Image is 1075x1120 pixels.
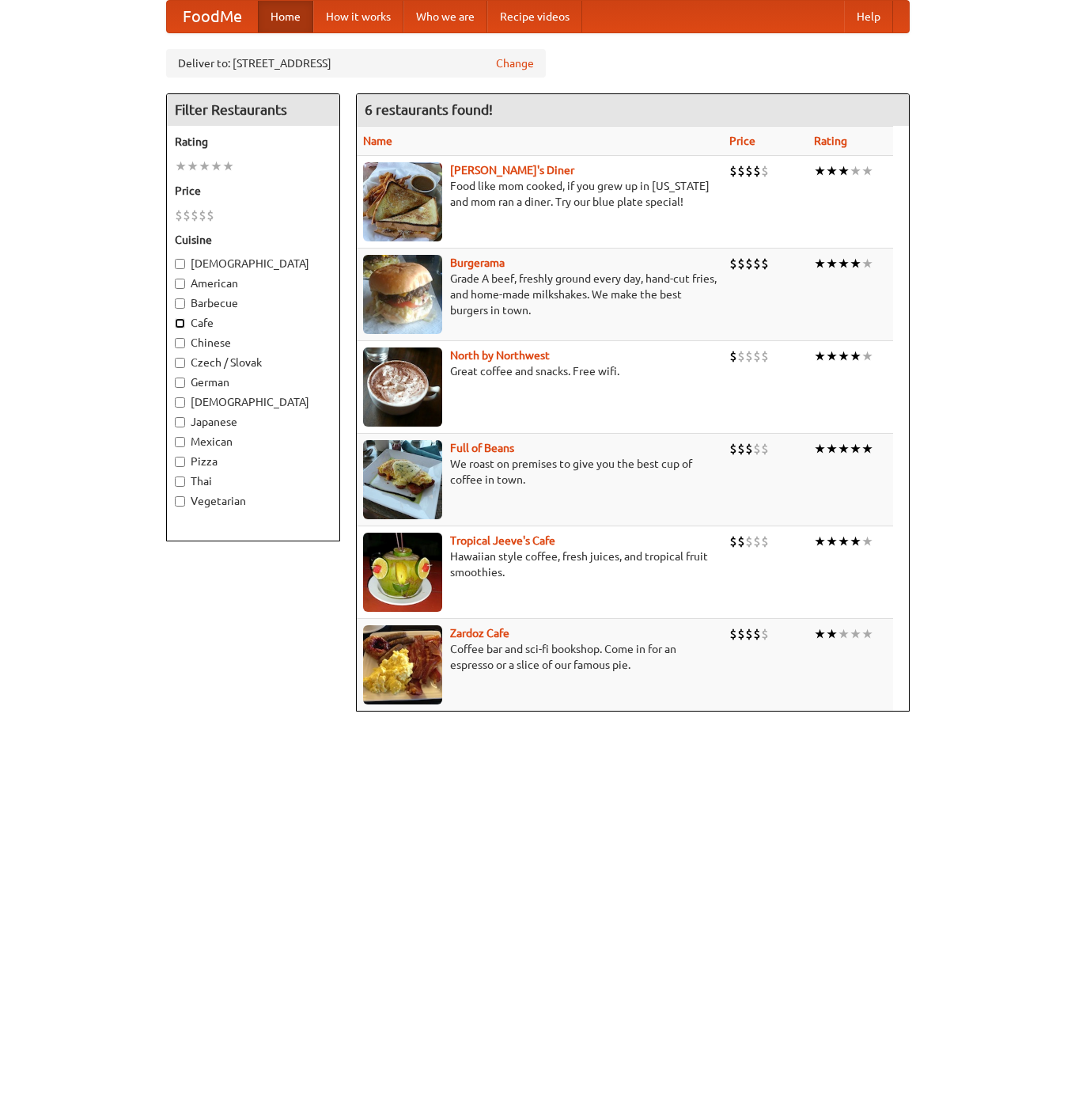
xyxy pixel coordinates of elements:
[167,1,258,32] a: FoodMe
[450,627,509,640] a: Zardoz Cafe
[363,440,442,519] img: beans.jpg
[175,279,185,289] input: American
[826,440,838,457] li: ★
[363,178,717,210] p: Food like mom cooked, if you grew up in [US_STATE] and mom ran a diner. Try our blue plate special!
[363,456,717,488] p: We roast on premises to give you the best cup of coffee in town.
[814,533,826,550] li: ★
[175,134,331,150] h5: Rating
[745,625,753,643] li: $
[850,440,861,457] li: ★
[850,255,861,272] li: ★
[850,347,861,365] li: ★
[199,158,210,175] li: ★
[850,162,861,180] li: ★
[175,315,331,331] label: Cafe
[175,397,185,408] input: [DEMOGRAPHIC_DATA]
[175,417,185,427] input: Japanese
[745,347,753,365] li: $
[363,347,442,427] img: north.jpg
[761,162,769,180] li: $
[210,158,222,175] li: ★
[175,256,331,271] label: [DEMOGRAPHIC_DATA]
[175,259,185,269] input: [DEMOGRAPHIC_DATA]
[199,207,206,224] li: $
[175,476,185,487] input: Thai
[363,162,442,241] img: sallys.jpg
[753,347,761,365] li: $
[814,625,826,643] li: ★
[814,255,826,272] li: ★
[761,440,769,457] li: $
[175,232,331,248] h5: Cuisine
[814,440,826,457] li: ★
[450,256,505,269] a: Burgerama
[745,162,753,180] li: $
[363,255,442,334] img: burgerama.jpg
[761,625,769,643] li: $
[826,347,838,365] li: ★
[761,255,769,272] li: $
[363,641,717,673] p: Coffee bar and sci-fi bookshop. Come in for an espresso or a slice of our famous pie.
[753,625,761,643] li: $
[496,55,534,71] a: Change
[838,347,850,365] li: ★
[183,207,191,224] li: $
[753,440,761,457] li: $
[753,533,761,550] li: $
[175,298,185,309] input: Barbecue
[753,162,761,180] li: $
[826,625,838,643] li: ★
[737,347,745,365] li: $
[861,440,873,457] li: ★
[838,440,850,457] li: ★
[175,275,331,291] label: American
[365,102,493,117] ng-pluralize: 6 restaurants found!
[175,454,331,469] label: Pizza
[363,549,717,580] p: Hawaiian style coffee, fresh juices, and tropical fruit smoothies.
[175,335,331,351] label: Chinese
[487,1,582,32] a: Recipe videos
[175,358,185,368] input: Czech / Slovak
[814,162,826,180] li: ★
[826,533,838,550] li: ★
[761,347,769,365] li: $
[222,158,234,175] li: ★
[838,255,850,272] li: ★
[363,533,442,612] img: jeeves.jpg
[729,533,737,550] li: $
[737,255,745,272] li: $
[729,135,755,147] a: Price
[450,164,574,177] a: [PERSON_NAME]'s Diner
[729,347,737,365] li: $
[175,437,185,447] input: Mexican
[175,207,183,224] li: $
[403,1,487,32] a: Who we are
[450,442,514,454] a: Full of Beans
[206,207,214,224] li: $
[826,255,838,272] li: ★
[737,162,745,180] li: $
[838,162,850,180] li: ★
[167,94,339,126] h4: Filter Restaurants
[166,49,546,78] div: Deliver to: [STREET_ADDRESS]
[737,533,745,550] li: $
[313,1,403,32] a: How it works
[745,440,753,457] li: $
[753,255,761,272] li: $
[187,158,199,175] li: ★
[175,183,331,199] h5: Price
[175,493,331,509] label: Vegetarian
[861,162,873,180] li: ★
[737,440,745,457] li: $
[814,347,826,365] li: ★
[175,378,185,388] input: German
[745,255,753,272] li: $
[814,135,847,147] a: Rating
[363,135,392,147] a: Name
[191,207,199,224] li: $
[450,534,555,547] a: Tropical Jeeve's Cafe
